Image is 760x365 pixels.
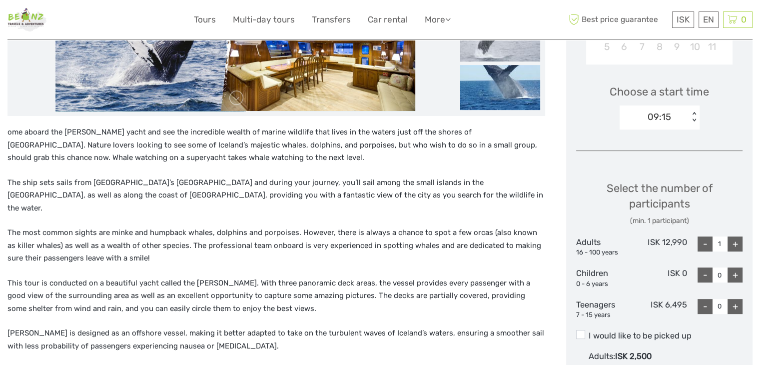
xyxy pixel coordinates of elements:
[728,299,743,314] div: +
[576,267,632,288] div: Children
[677,14,690,24] span: ISK
[576,180,743,226] div: Select the number of participants
[632,267,687,288] div: ISK 0
[648,110,671,123] div: 09:15
[610,84,709,99] span: Choose a start time
[576,236,632,257] div: Adults
[698,299,713,314] div: -
[576,248,632,257] div: 16 - 100 years
[686,38,703,55] div: Choose Friday, October 10th, 2025
[425,12,451,27] a: More
[704,38,721,55] div: Choose Saturday, October 11th, 2025
[368,12,408,27] a: Car rental
[7,126,545,164] p: ome aboard the [PERSON_NAME] yacht and see the incredible wealth of marine wildlife that lives in...
[698,267,713,282] div: -
[699,11,719,28] div: EN
[576,279,632,289] div: 0 - 6 years
[14,17,113,25] p: We're away right now. Please check back later!
[589,351,615,361] span: Adults :
[460,65,540,110] img: 88454acf56df446f9f9a46d357d9e0fe_slider_thumbnail.jpg
[690,112,699,122] div: < >
[194,12,216,27] a: Tours
[7,277,545,315] p: This tour is conducted on a beautiful yacht called the [PERSON_NAME]. With three panoramic deck a...
[566,11,670,28] span: Best price guarantee
[115,15,127,27] button: Open LiveChat chat widget
[651,38,668,55] div: Choose Wednesday, October 8th, 2025
[632,299,687,320] div: ISK 6,495
[7,226,545,265] p: The most common sights are minke and humpback whales, dolphins and porpoises. However, there is a...
[576,310,632,320] div: 7 - 15 years
[632,236,687,257] div: ISK 12,990
[576,216,743,226] div: (min. 1 participant)
[7,176,545,215] p: The ship sets sails from [GEOGRAPHIC_DATA]’s [GEOGRAPHIC_DATA] and during your journey, you’ll sa...
[668,38,686,55] div: Choose Thursday, October 9th, 2025
[633,38,651,55] div: Choose Tuesday, October 7th, 2025
[598,38,615,55] div: Choose Sunday, October 5th, 2025
[7,327,545,352] p: [PERSON_NAME] is designed as an offshore vessel, making it better adapted to take on the turbulen...
[740,14,748,24] span: 0
[728,236,743,251] div: +
[7,7,47,32] img: 1598-dd87be38-8058-414b-8777-4cf53ab65514_logo_small.jpg
[312,12,351,27] a: Transfers
[698,236,713,251] div: -
[616,38,633,55] div: Choose Monday, October 6th, 2025
[728,267,743,282] div: +
[576,330,743,342] label: I would like to be picked up
[233,12,295,27] a: Multi-day tours
[615,351,652,361] span: ISK 2,500
[576,299,632,320] div: Teenagers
